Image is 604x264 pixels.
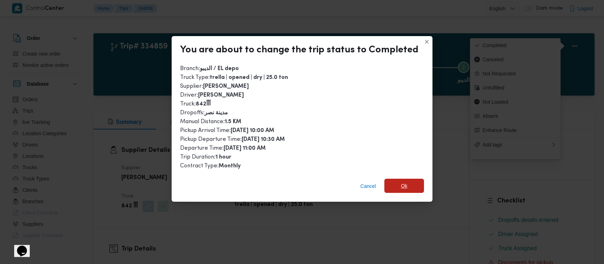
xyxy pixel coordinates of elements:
span: Pickup Departure Time : [180,137,285,142]
span: Driver : [180,92,244,98]
button: Closes this modal window [422,38,431,46]
b: 842أأأ [196,102,211,107]
span: Contract Type : [180,163,241,169]
b: Monthly [219,163,241,169]
b: 1 hour [215,155,231,160]
span: Branch : [180,66,239,71]
span: Trip Duration : [180,154,231,160]
span: Manual Distance : [180,119,241,125]
b: [DATE] 10:00 AM [231,128,274,133]
iframe: chat widget [7,236,30,257]
span: Departure Time : [180,145,266,151]
span: Pickup Arrival Time : [180,128,274,133]
b: [PERSON_NAME] [203,84,249,89]
b: مدينة نصر [205,110,228,116]
b: الديبو / EL depo [200,66,239,71]
span: Dropoffs : [180,110,228,116]
span: Truck Type : [180,75,288,80]
b: 1.5 KM [225,119,241,125]
span: Supplier : [180,84,249,89]
b: trella | opened | dry | 25.0 ton [210,75,288,80]
b: [DATE] 10:30 AM [242,137,285,142]
button: Ok [384,179,424,193]
span: Cancel [360,182,376,190]
span: Ok [401,182,407,190]
span: Truck : [180,101,211,107]
b: [PERSON_NAME] [198,93,244,98]
div: You are about to change the trip status to Completed [180,45,418,56]
b: [DATE] 11:00 AM [224,146,266,151]
button: Cancel [357,179,379,193]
